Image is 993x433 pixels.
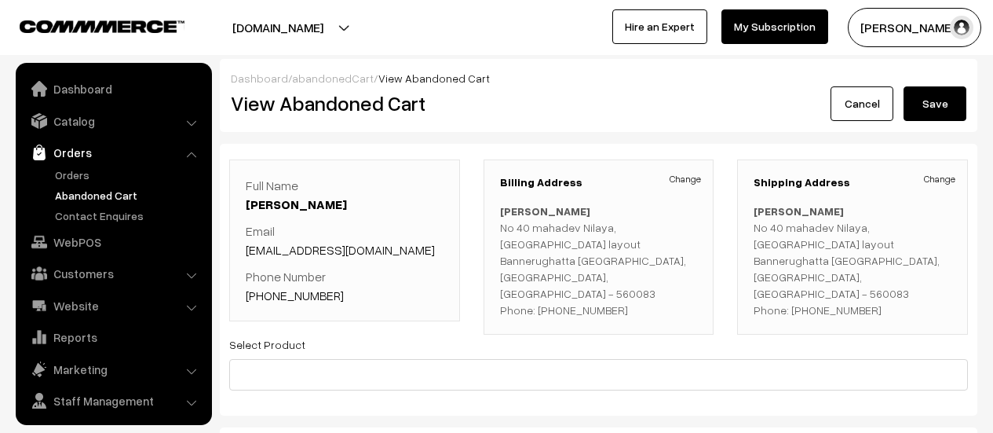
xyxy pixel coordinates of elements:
[292,72,374,85] a: abandonedCart
[231,91,587,116] h2: View Abandoned Cart
[20,20,184,32] img: COMMMERCE
[950,16,973,39] img: user
[904,86,966,121] button: Save
[20,323,206,351] a: Reports
[246,176,444,214] p: Full Name
[246,267,444,305] p: Phone Number
[20,387,206,415] a: Staff Management
[670,172,701,186] a: Change
[20,228,206,256] a: WebPOS
[246,242,435,258] a: [EMAIL_ADDRESS][DOMAIN_NAME]
[20,75,206,103] a: Dashboard
[177,8,378,47] button: [DOMAIN_NAME]
[20,259,206,288] a: Customers
[51,207,206,224] a: Contact Enquires
[51,167,206,183] a: Orders
[612,9,707,44] a: Hire an Expert
[754,203,951,318] p: No 40 mahadev Nilaya, [GEOGRAPHIC_DATA] layout Bannerughatta [GEOGRAPHIC_DATA], [GEOGRAPHIC_DATA]...
[500,176,698,189] h3: Billing Address
[20,16,157,35] a: COMMMERCE
[246,196,347,212] a: [PERSON_NAME]
[229,336,305,353] label: Select Product
[231,72,288,85] a: Dashboard
[924,172,955,186] a: Change
[500,203,698,318] p: No 40 mahadev Nilaya, [GEOGRAPHIC_DATA] layout Bannerughatta [GEOGRAPHIC_DATA], [GEOGRAPHIC_DATA]...
[20,355,206,383] a: Marketing
[721,9,828,44] a: My Subscription
[231,70,966,86] div: / /
[754,176,951,189] h3: Shipping Address
[500,204,590,218] b: [PERSON_NAME]
[754,204,844,218] b: [PERSON_NAME]
[848,8,981,47] button: [PERSON_NAME]
[246,288,344,303] a: [PHONE_NUMBER]
[246,222,444,259] p: Email
[51,187,206,204] a: Abandoned Cart
[20,138,206,167] a: Orders
[20,292,206,320] a: Website
[20,107,206,135] a: Catalog
[831,86,893,121] a: Cancel
[378,72,490,85] span: View Abandoned Cart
